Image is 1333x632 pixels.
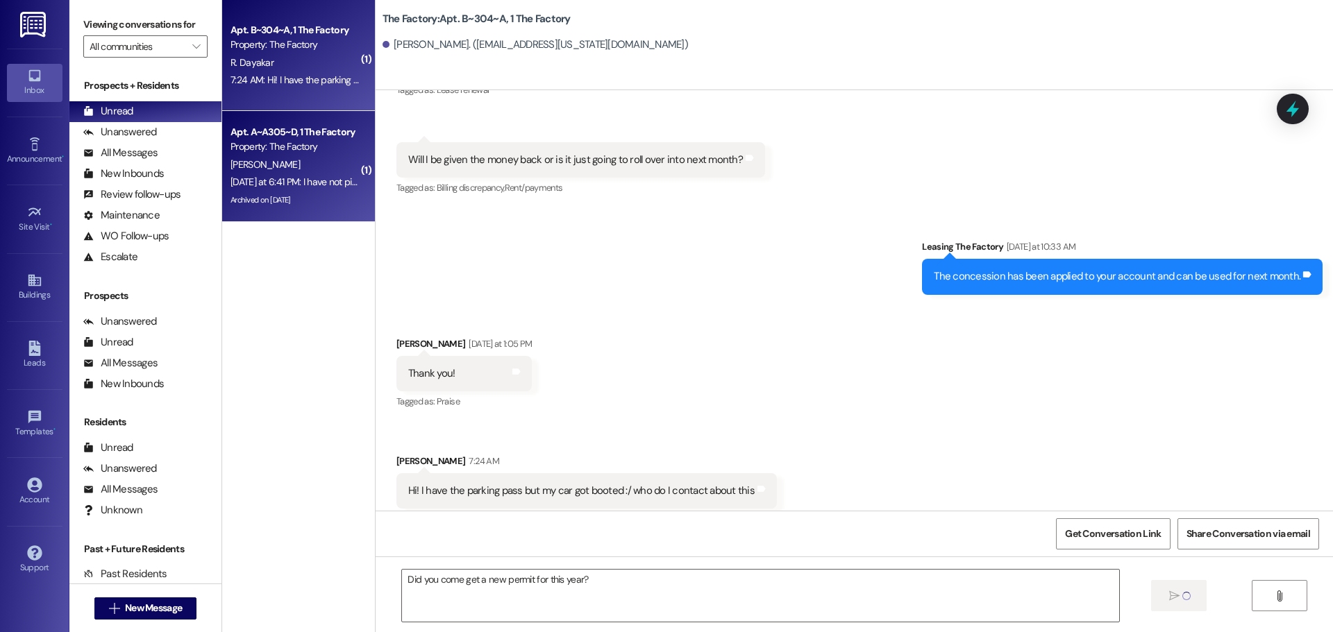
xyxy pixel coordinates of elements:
[192,41,200,52] i: 
[1177,518,1319,549] button: Share Conversation via email
[20,12,49,37] img: ResiDesk Logo
[1187,527,1310,541] span: Share Conversation via email
[7,268,62,306] a: Buildings
[383,37,688,52] div: [PERSON_NAME]. ([EMAIL_ADDRESS][US_STATE][DOMAIN_NAME])
[1056,518,1170,549] button: Get Conversation Link
[125,601,182,615] span: New Message
[230,37,359,52] div: Property: The Factory
[69,415,221,429] div: Residents
[83,356,158,370] div: All Messages
[83,250,137,264] div: Escalate
[69,289,221,303] div: Prospects
[83,166,164,181] div: New Inbounds
[465,454,498,468] div: 7:24 AM
[230,176,606,188] div: [DATE] at 6:41 PM: I have not picked up my parking pass. Can I come pick it up in the morning?
[69,78,221,93] div: Prospects + Residents
[83,335,133,350] div: Unread
[437,84,489,96] span: Lease renewal
[7,200,62,238] a: Site Visit •
[465,336,532,351] div: [DATE] at 1:05 PM
[83,503,142,518] div: Unknown
[83,14,208,35] label: Viewing conversations for
[83,377,164,391] div: New Inbounds
[1003,239,1075,254] div: [DATE] at 10:33 AM
[83,314,157,329] div: Unanswered
[230,158,300,171] span: [PERSON_NAME]
[62,152,64,162] span: •
[230,139,359,154] div: Property: The Factory
[505,182,563,194] span: Rent/payments
[402,570,1118,622] textarea: Did you come get a new permit for this year?
[437,182,505,194] span: Billing discrepancy ,
[7,541,62,579] a: Support
[229,191,360,209] div: Archived on [DATE]
[83,125,157,139] div: Unanswered
[7,473,62,511] a: Account
[83,461,157,476] div: Unanswered
[396,454,777,473] div: [PERSON_NAME]
[922,239,1323,259] div: Leasing The Factory
[69,542,221,556] div: Past + Future Residents
[83,482,158,497] div: All Messages
[408,484,755,498] div: Hi! I have the parking pass but my car got booted :/ who do I contact about this
[50,220,52,230] span: •
[94,597,197,620] button: New Message
[1274,590,1284,601] i: 
[396,178,765,198] div: Tagged as:
[1169,590,1180,601] i: 
[934,269,1300,284] div: The concession has been applied to your account and can be used for next month.
[396,391,533,411] div: Tagged as:
[7,64,62,101] a: Inbox
[83,567,167,581] div: Past Residents
[83,441,133,455] div: Unread
[396,509,777,529] div: Tagged as:
[83,187,181,202] div: Review follow-ups
[396,80,535,100] div: Tagged as:
[408,153,743,167] div: Will I be given the money back or is it just going to roll over into next month?
[230,125,359,139] div: Apt. A~A305~D, 1 The Factory
[109,603,119,614] i: 
[83,208,160,223] div: Maintenance
[230,23,359,37] div: Apt. B~304~A, 1 The Factory
[53,425,56,434] span: •
[83,146,158,160] div: All Messages
[396,336,533,356] div: [PERSON_NAME]
[83,229,169,244] div: WO Follow-ups
[90,35,185,58] input: All communities
[7,405,62,443] a: Templates •
[230,74,587,86] div: 7:24 AM: Hi! I have the parking pass but my car got booted :/ who do I contact about this
[408,366,455,381] div: Thank you!
[83,104,133,119] div: Unread
[230,56,274,69] span: R. Dayakar
[383,12,571,26] b: The Factory: Apt. B~304~A, 1 The Factory
[7,336,62,374] a: Leads
[437,395,460,407] span: Praise
[1065,527,1161,541] span: Get Conversation Link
